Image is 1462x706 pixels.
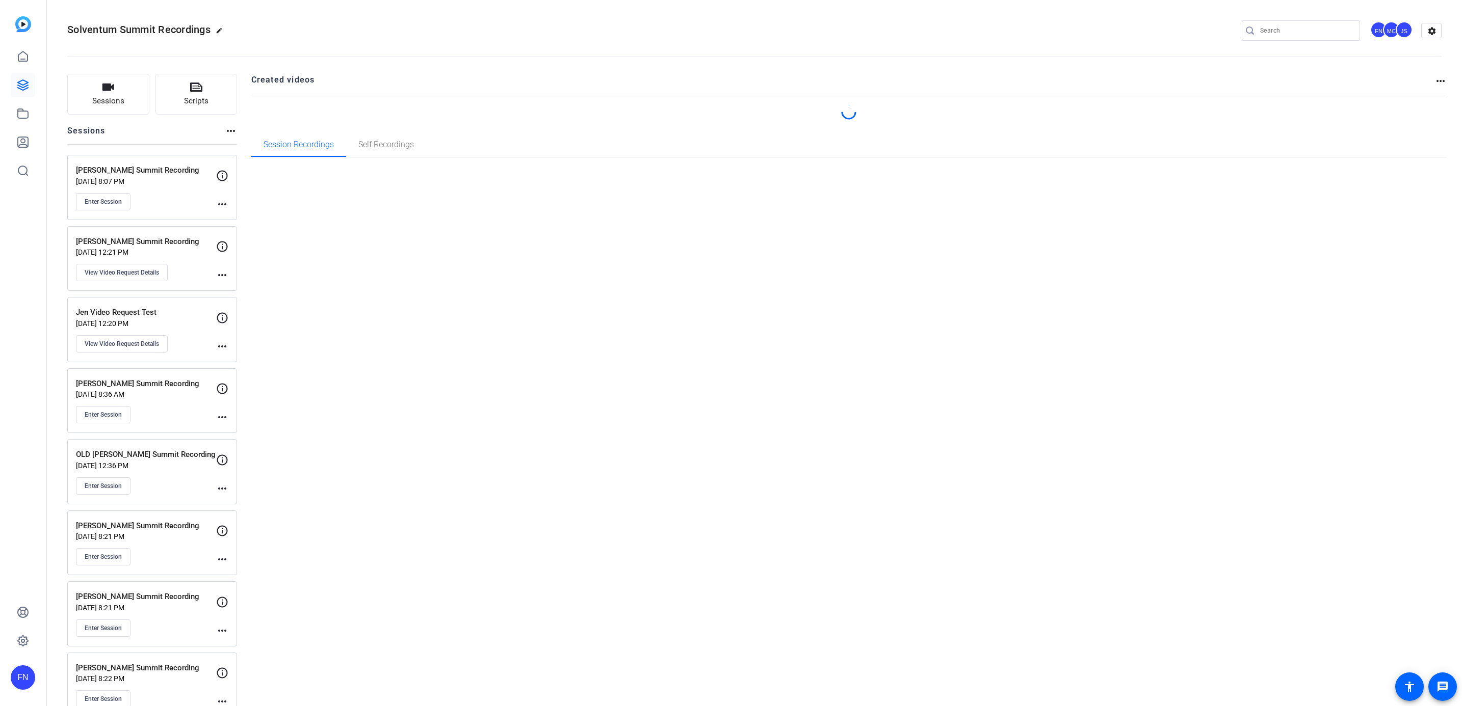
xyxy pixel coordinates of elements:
[1370,21,1388,39] ngx-avatar: Fiona Nath
[76,193,130,210] button: Enter Session
[1383,21,1400,38] div: MC
[85,695,122,703] span: Enter Session
[76,520,216,532] p: [PERSON_NAME] Summit Recording
[76,674,216,683] p: [DATE] 8:22 PM
[76,662,216,674] p: [PERSON_NAME] Summit Recording
[76,619,130,637] button: Enter Session
[216,553,228,565] mat-icon: more_horiz
[225,125,237,137] mat-icon: more_horiz
[76,532,216,540] p: [DATE] 8:21 PM
[216,340,228,352] mat-icon: more_horiz
[76,604,216,612] p: [DATE] 8:21 PM
[76,248,216,256] p: [DATE] 12:21 PM
[1383,21,1401,39] ngx-avatar: Mark Crowley
[76,406,130,423] button: Enter Session
[1260,24,1352,37] input: Search
[76,319,216,328] p: [DATE] 12:20 PM
[216,482,228,495] mat-icon: more_horiz
[85,268,159,277] span: View Video Request Details
[85,482,122,490] span: Enter Session
[1396,21,1414,39] ngx-avatar: Jen Stack
[67,125,106,144] h2: Sessions
[184,95,208,107] span: Scripts
[155,74,238,115] button: Scripts
[85,411,122,419] span: Enter Session
[85,624,122,632] span: Enter Session
[358,141,414,149] span: Self Recordings
[85,553,122,561] span: Enter Session
[76,177,216,185] p: [DATE] 8:07 PM
[67,23,211,36] span: Solventum Summit Recordings
[15,16,31,32] img: blue-gradient.svg
[1422,23,1442,39] mat-icon: settings
[76,165,216,176] p: [PERSON_NAME] Summit Recording
[11,665,35,690] div: FN
[216,624,228,637] mat-icon: more_horiz
[1403,681,1416,693] mat-icon: accessibility
[264,141,334,149] span: Session Recordings
[76,378,216,390] p: [PERSON_NAME] Summit Recording
[216,269,228,281] mat-icon: more_horiz
[216,27,228,39] mat-icon: edit
[67,74,149,115] button: Sessions
[76,477,130,495] button: Enter Session
[85,198,122,206] span: Enter Session
[1434,75,1447,87] mat-icon: more_horiz
[1396,21,1413,38] div: JS
[76,591,216,603] p: [PERSON_NAME] Summit Recording
[216,198,228,210] mat-icon: more_horiz
[76,548,130,565] button: Enter Session
[76,335,168,352] button: View Video Request Details
[76,307,216,318] p: Jen Video Request Test
[216,411,228,423] mat-icon: more_horiz
[92,95,124,107] span: Sessions
[76,236,216,248] p: [PERSON_NAME] Summit Recording
[76,461,216,470] p: [DATE] 12:36 PM
[1370,21,1387,38] div: FN
[251,74,1435,94] h2: Created videos
[85,340,159,348] span: View Video Request Details
[76,390,216,398] p: [DATE] 8:36 AM
[76,449,216,460] p: OLD [PERSON_NAME] Summit Recording
[76,264,168,281] button: View Video Request Details
[1437,681,1449,693] mat-icon: message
